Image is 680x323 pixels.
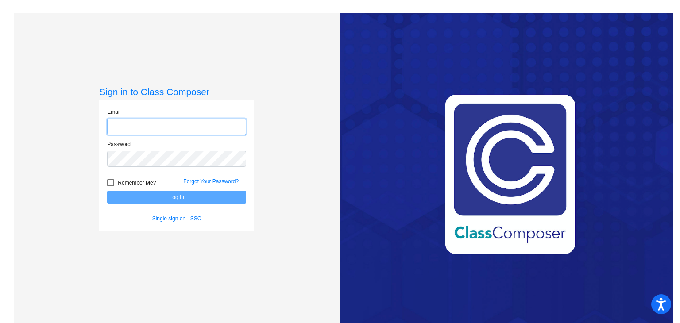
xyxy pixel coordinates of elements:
[107,140,131,148] label: Password
[107,108,120,116] label: Email
[99,86,254,97] h3: Sign in to Class Composer
[118,177,156,188] span: Remember Me?
[183,178,239,185] a: Forgot Your Password?
[152,215,201,222] a: Single sign on - SSO
[107,191,246,204] button: Log In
